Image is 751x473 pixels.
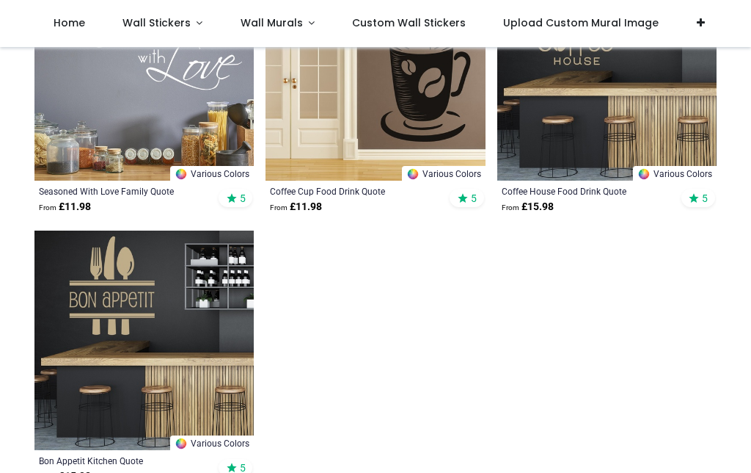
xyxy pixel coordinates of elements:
[502,200,554,214] strong: £ 15.98
[502,185,670,197] a: Coffee House Food Drink Quote
[406,167,420,181] img: Color Wheel
[502,203,519,212] span: From
[633,166,717,181] a: Various Colors
[471,192,477,205] span: 5
[270,203,287,212] span: From
[270,185,439,197] a: Coffee Cup Food Drink Quote
[39,455,208,466] a: Bon Appetit Kitchen Quote
[637,167,651,181] img: Color Wheel
[240,192,246,205] span: 5
[170,436,254,450] a: Various Colors
[175,167,188,181] img: Color Wheel
[702,192,708,205] span: 5
[39,185,208,197] a: Seasoned With Love Family Quote
[39,203,56,212] span: From
[241,15,303,30] span: Wall Murals
[175,437,188,450] img: Color Wheel
[503,15,659,30] span: Upload Custom Mural Image
[122,15,191,30] span: Wall Stickers
[34,231,254,450] img: Bon Appetit Kitchen Quote Wall Sticker - Mod2
[39,200,91,214] strong: £ 11.98
[54,15,85,30] span: Home
[352,15,466,30] span: Custom Wall Stickers
[170,166,254,181] a: Various Colors
[402,166,486,181] a: Various Colors
[270,200,322,214] strong: £ 11.98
